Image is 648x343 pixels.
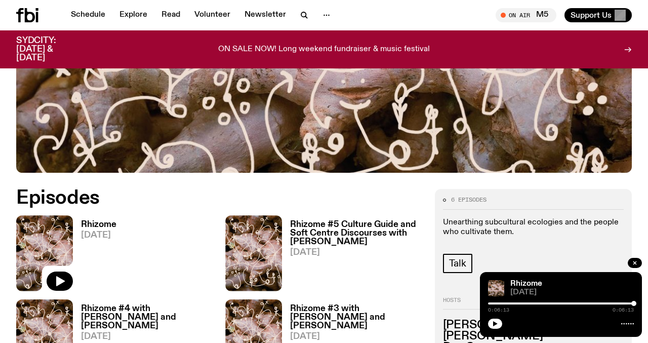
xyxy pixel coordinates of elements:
[290,304,422,330] h3: Rhizome #3 with [PERSON_NAME] and [PERSON_NAME]
[16,36,81,62] h3: SYDCITY: [DATE] & [DATE]
[443,297,624,310] h2: Hosts
[81,231,116,240] span: [DATE]
[81,332,213,341] span: [DATE]
[73,220,116,291] a: Rhizome[DATE]
[81,304,213,330] h3: Rhizome #4 with [PERSON_NAME] and [PERSON_NAME]
[282,220,422,291] a: Rhizome #5 Culture Guide and Soft Centre Discourses with [PERSON_NAME][DATE]
[510,280,542,288] a: Rhizome
[443,218,624,237] p: Unearthing subcultural ecologies and the people who cultivate them.
[155,8,186,22] a: Read
[510,289,634,296] span: [DATE]
[238,8,292,22] a: Newsletter
[564,8,632,22] button: Support Us
[488,280,504,296] img: A close up picture of a bunch of ginger roots. Yellow squiggles with arrows, hearts and dots are ...
[488,308,509,313] span: 0:06:13
[443,331,624,342] h3: [PERSON_NAME]
[571,11,612,20] span: Support Us
[81,220,116,229] h3: Rhizome
[290,220,422,246] h3: Rhizome #5 Culture Guide and Soft Centre Discourses with [PERSON_NAME]
[65,8,111,22] a: Schedule
[113,8,153,22] a: Explore
[449,258,466,269] span: Talk
[218,45,430,54] p: ON SALE NOW! Long weekend fundraiser & music festival
[290,332,422,341] span: [DATE]
[290,248,422,257] span: [DATE]
[16,189,423,207] h2: Episodes
[225,215,282,291] img: A close up picture of a bunch of ginger roots. Yellow squiggles with arrows, hearts and dots are ...
[451,197,487,203] span: 6 episodes
[188,8,236,22] a: Volunteer
[496,8,556,22] button: On AirM5
[443,320,624,331] h3: [PERSON_NAME]
[443,254,472,273] a: Talk
[613,308,634,313] span: 0:06:13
